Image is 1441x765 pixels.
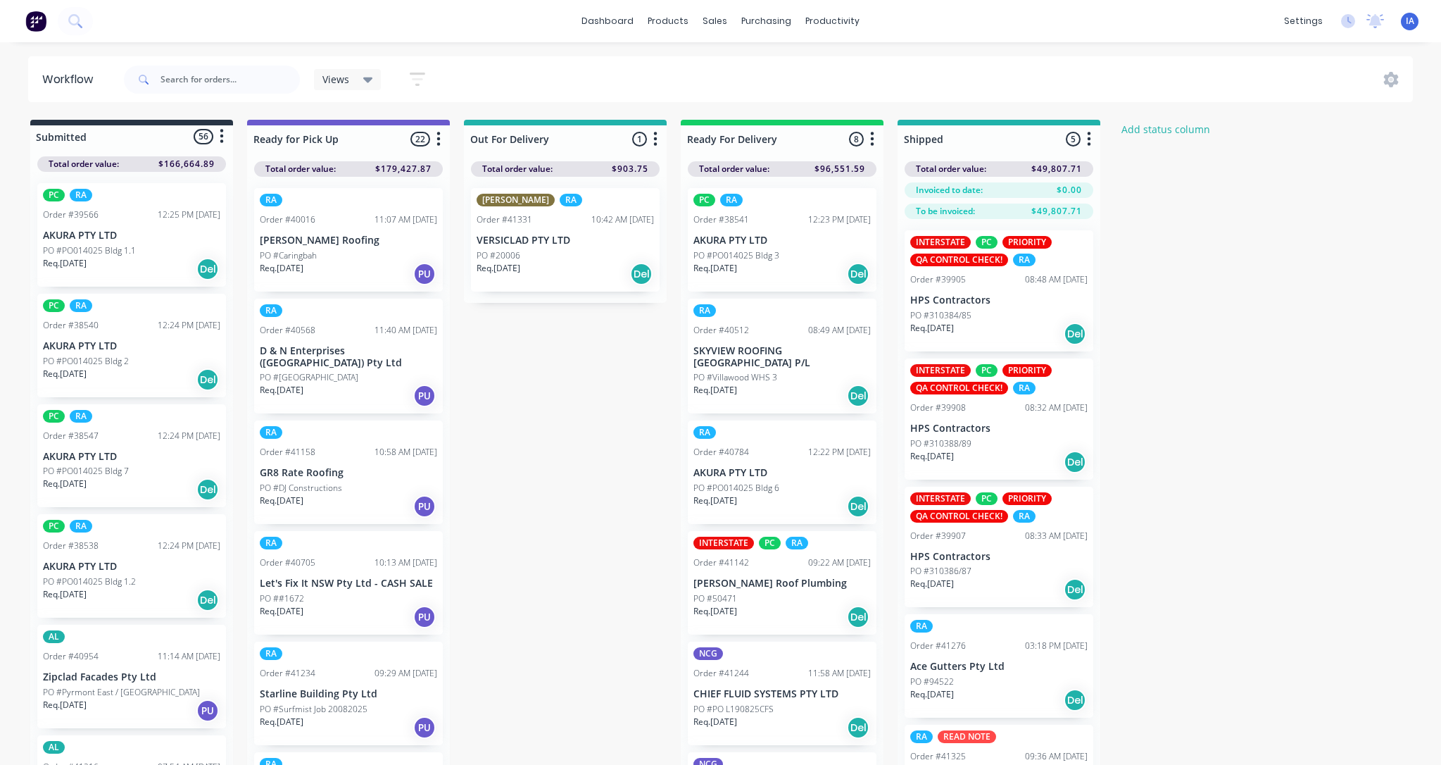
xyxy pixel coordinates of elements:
[688,642,876,745] div: NCGOrder #4124411:58 AM [DATE]CHIEF FLUID SYSTEMS PTY LTDPO #PO L190825CFSReq.[DATE]Del
[734,11,798,32] div: purchasing
[43,410,65,423] div: PC
[905,487,1093,608] div: INTERSTATEPCPRIORITYQA CONTROL CHECK!RAOrder #3990708:33 AM [DATE]HPS ContractorsPO #310386/87Req...
[196,589,219,611] div: Del
[43,699,87,711] p: Req. [DATE]
[591,213,654,226] div: 10:42 AM [DATE]
[260,371,358,384] p: PO #[GEOGRAPHIC_DATA]
[693,467,871,479] p: AKURA PTY LTD
[688,531,876,635] div: INTERSTATEPCRAOrder #4114209:22 AM [DATE][PERSON_NAME] Roof PlumbingPO #50471Req.[DATE]Del
[260,647,282,660] div: RA
[916,205,975,218] span: To be invoiced:
[759,537,781,549] div: PC
[260,304,282,317] div: RA
[910,530,966,542] div: Order #39907
[910,750,966,763] div: Order #41325
[696,11,734,32] div: sales
[641,11,696,32] div: products
[260,495,303,507] p: Req. [DATE]
[1025,402,1088,414] div: 08:32 AM [DATE]
[37,404,226,508] div: PCRAOrder #3854712:24 PM [DATE]AKURA PTY LTDPO #PO014025 Bldg 7Req.[DATE]Del
[375,324,437,337] div: 11:40 AM [DATE]
[847,716,869,739] div: Del
[910,578,954,590] p: Req. [DATE]
[688,421,876,524] div: RAOrder #4078412:22 PM [DATE]AKURA PTY LTDPO #PO014025 Bldg 6Req.[DATE]Del
[630,263,653,285] div: Del
[1277,11,1330,32] div: settings
[910,620,933,633] div: RA
[158,540,220,552] div: 12:24 PM [DATE]
[1406,15,1414,27] span: IA
[916,163,986,175] span: Total order value:
[1013,382,1036,394] div: RA
[70,299,92,312] div: RA
[916,184,983,197] span: Invoiced to date:
[49,158,119,170] span: Total order value:
[158,319,220,332] div: 12:24 PM [DATE]
[477,213,532,226] div: Order #41331
[43,650,99,663] div: Order #40954
[910,309,971,322] p: PO #310384/85
[693,345,871,369] p: SKYVIEW ROOFING [GEOGRAPHIC_DATA] P/L
[43,355,129,368] p: PO #PO014025 Bldg 2
[976,492,998,505] div: PC
[254,421,443,524] div: RAOrder #4115810:58 AM [DATE]GR8 Rate RoofingPO #DJ ConstructionsReq.[DATE]PU
[260,556,315,569] div: Order #40705
[260,667,315,680] div: Order #41234
[910,565,971,578] p: PO #310386/87
[699,163,769,175] span: Total order value:
[910,294,1088,306] p: HPS Contractors
[560,194,582,206] div: RA
[260,249,317,262] p: PO #Caringbah
[693,537,754,549] div: INTERSTATE
[37,183,226,287] div: PCRAOrder #3956612:25 PM [DATE]AKURA PTY LTDPO #PO014025 Bldg 1.1Req.[DATE]Del
[43,520,65,533] div: PC
[413,385,436,407] div: PU
[847,495,869,518] div: Del
[260,716,303,728] p: Req. [DATE]
[910,322,954,335] p: Req. [DATE]
[1064,451,1086,473] div: Del
[260,688,437,700] p: Starline Building Pty Ltd
[910,254,1008,266] div: QA CONTROL CHECK!
[693,592,737,605] p: PO #50471
[70,410,92,423] div: RA
[808,324,871,337] div: 08:49 AM [DATE]
[254,188,443,292] div: RAOrder #4001611:07 AM [DATE][PERSON_NAME] RoofingPO #CaringbahReq.[DATE]PU
[847,263,869,285] div: Del
[1064,578,1086,601] div: Del
[693,716,737,728] p: Req. [DATE]
[693,578,871,590] p: [PERSON_NAME] Roof Plumbing
[1031,163,1082,175] span: $49,807.71
[910,423,1088,435] p: HPS Contractors
[260,605,303,618] p: Req. [DATE]
[43,319,99,332] div: Order #38540
[43,576,136,588] p: PO #PO014025 Bldg 1.2
[413,606,436,628] div: PU
[260,537,282,549] div: RA
[814,163,865,175] span: $96,551.59
[43,257,87,270] p: Req. [DATE]
[693,384,737,397] p: Req. [DATE]
[688,299,876,414] div: RAOrder #4051208:49 AM [DATE]SKYVIEW ROOFING [GEOGRAPHIC_DATA] P/LPO #Villawood WHS 3Req.[DATE]Del
[976,236,998,249] div: PC
[413,716,436,739] div: PU
[42,71,100,88] div: Workflow
[938,730,996,743] div: READ NOTE
[43,244,136,257] p: PO #PO014025 Bldg 1.1
[808,556,871,569] div: 09:22 AM [DATE]
[477,235,654,247] p: VERSICLAD PTY LTD
[43,430,99,442] div: Order #38547
[1064,689,1086,711] div: Del
[37,294,226,397] div: PCRAOrder #3854012:24 PM [DATE]AKURA PTY LTDPO #PO014025 Bldg 2Req.[DATE]Del
[612,163,648,175] span: $903.75
[70,189,92,201] div: RA
[375,163,432,175] span: $179,427.87
[574,11,641,32] a: dashboard
[43,741,65,754] div: AL
[196,699,219,722] div: PU
[43,299,65,312] div: PC
[910,551,1088,563] p: HPS Contractors
[910,730,933,743] div: RA
[910,661,1088,673] p: Ace Gutters Pty Ltd
[260,467,437,479] p: GR8 Rate Roofing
